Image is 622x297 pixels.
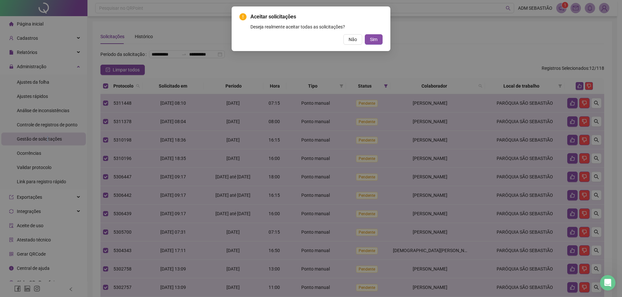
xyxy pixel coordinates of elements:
[250,23,383,30] div: Deseja realmente aceitar todas as solicitações?
[370,36,377,43] span: Sim
[250,13,383,21] span: Aceitar solicitações
[239,13,247,20] span: exclamation-circle
[365,34,383,45] button: Sim
[349,36,357,43] span: Não
[600,275,616,291] iframe: Intercom live chat
[343,34,362,45] button: Não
